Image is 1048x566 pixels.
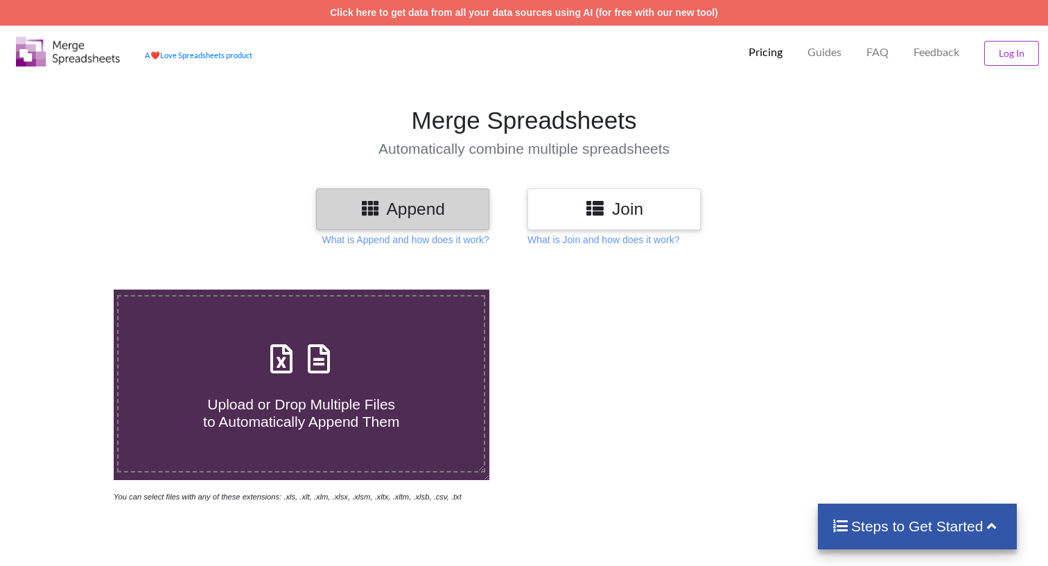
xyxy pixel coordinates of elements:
span: heart [150,51,160,60]
p: Pricing [749,45,783,60]
h3: Join [538,199,690,219]
p: FAQ [866,45,889,60]
a: AheartLove Spreadsheets product [145,51,252,60]
p: What is Append and how does it work? [322,233,489,247]
span: Feedback [914,46,959,58]
button: Log In [984,41,1039,66]
h4: Steps to Get Started [832,518,1003,535]
a: Click here to get data from all your data sources using AI (for free with our new tool) [330,7,718,18]
p: Guides [807,45,841,60]
h3: Append [326,199,479,219]
p: What is Join and how does it work? [527,233,679,247]
img: Logo.png [16,37,120,67]
span: Upload or Drop Multiple Files to Automatically Append Them [203,396,399,430]
i: You can select files with any of these extensions: .xls, .xlt, .xlm, .xlsx, .xlsm, .xltx, .xltm, ... [114,493,462,501]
